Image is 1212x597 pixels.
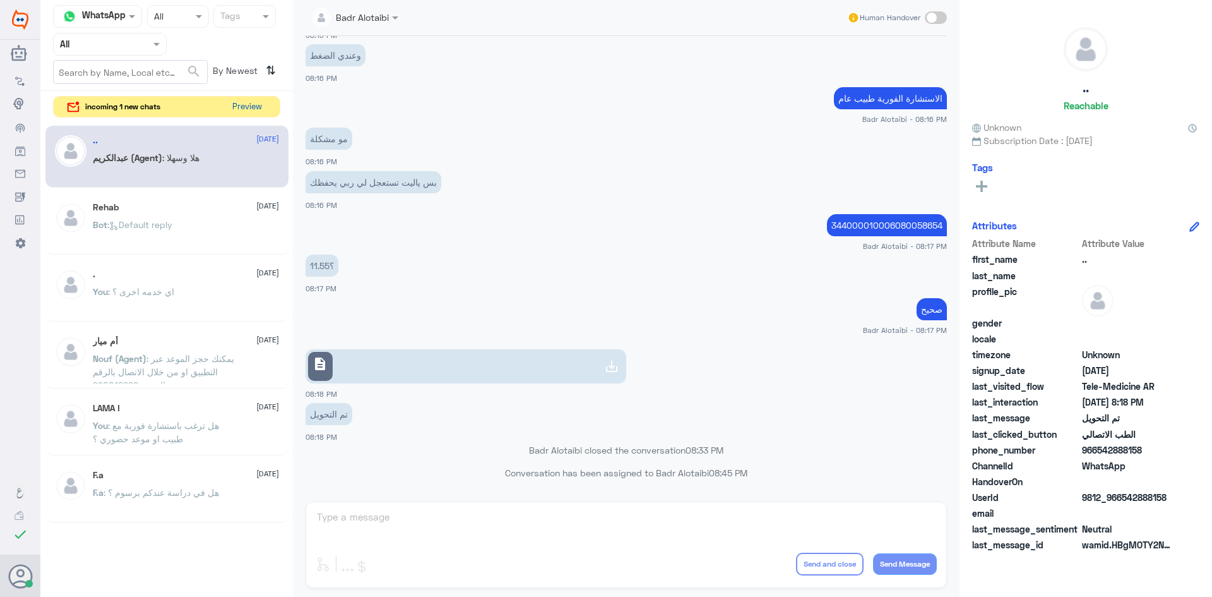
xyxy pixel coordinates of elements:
[972,428,1079,441] span: last_clicked_button
[972,522,1079,536] span: last_message_sentiment
[227,97,267,118] button: Preview
[13,527,28,542] i: check
[1082,522,1173,536] span: 0
[55,470,86,502] img: defaultAdmin.png
[1082,507,1173,520] span: null
[972,134,1199,147] span: Subscription Date : [DATE]
[972,507,1079,520] span: email
[1082,332,1173,346] span: null
[306,403,352,425] p: 2/8/2025, 8:18 PM
[306,390,337,398] span: 08:18 PM
[972,459,1079,473] span: ChannelId
[256,133,279,145] span: [DATE]
[972,491,1079,504] span: UserId
[862,114,947,124] span: Badr Alotaibi - 08:16 PM
[972,443,1079,457] span: phone_number
[162,152,199,163] span: : هلا وسهلا
[686,445,723,455] span: 08:33 PM
[860,12,920,23] span: Human Handover
[1082,253,1173,266] span: ..
[55,135,86,167] img: defaultAdmin.png
[1082,491,1173,504] span: 9812_966542888158
[972,269,1079,282] span: last_name
[306,443,947,457] p: Badr Alotaibi closed the conversation
[55,403,86,435] img: defaultAdmin.png
[266,60,276,81] i: ⇅
[1082,443,1173,457] span: 966542888158
[306,201,337,209] span: 08:16 PM
[306,284,336,292] span: 08:17 PM
[1082,380,1173,393] span: Tele-Medicine AR
[1082,475,1173,488] span: null
[972,395,1079,409] span: last_interaction
[93,286,108,297] span: You
[306,171,441,193] p: 2/8/2025, 8:16 PM
[306,128,352,150] p: 2/8/2025, 8:16 PM
[917,298,947,320] p: 2/8/2025, 8:17 PM
[1082,459,1173,473] span: 2
[1082,428,1173,441] span: الطب الاتصالي
[863,241,947,251] span: Badr Alotaibi - 08:17 PM
[972,317,1079,330] span: gender
[306,74,337,82] span: 08:16 PM
[93,152,162,163] span: عبدالكريم (Agent)
[256,401,279,413] span: [DATE]
[107,219,172,230] span: : Default reply
[93,420,108,431] span: You
[312,356,328,371] span: description
[60,7,79,26] img: whatsapp.png
[93,269,95,280] h5: .
[93,135,98,146] h5: ..
[93,202,119,213] h5: Rehab
[1064,100,1108,111] h6: Reachable
[12,9,28,30] img: Widebot Logo
[827,214,947,236] p: 2/8/2025, 8:17 PM
[972,364,1079,377] span: signup_date
[256,468,279,479] span: [DATE]
[1082,395,1173,409] span: 2025-08-02T17:18:58.518Z
[972,220,1017,231] h6: Attributes
[85,101,160,112] span: incoming 1 new chats
[93,353,146,364] span: Nouf (Agent)
[1083,81,1089,95] h5: ..
[104,487,219,498] span: : هل في دراسة عندكم برسوم ؟
[93,353,234,390] span: : يمكنك حجز الموعد عبر التطبيق او من خلال الاتصال بالرقم الموحد 920012222
[306,157,337,166] span: 08:16 PM
[972,538,1079,552] span: last_message_id
[93,420,219,444] span: : هل ترغب باستشارة فورية مع طبيب او موعد حضوري ؟
[1082,237,1173,250] span: Attribute Value
[93,403,120,414] h5: LAMA !
[93,470,104,481] h5: F.a
[256,334,279,346] span: [DATE]
[108,286,174,297] span: : اي خدمه اخرى ؟
[256,267,279,279] span: [DATE]
[55,269,86,301] img: defaultAdmin.png
[972,380,1079,393] span: last_visited_flow
[93,487,104,498] span: F.a
[208,60,261,85] span: By Newest
[54,61,207,83] input: Search by Name, Local etc…
[709,467,747,478] span: 08:45 PM
[55,336,86,368] img: defaultAdmin.png
[1082,317,1173,330] span: null
[256,200,279,212] span: [DATE]
[873,553,937,575] button: Send Message
[1082,411,1173,425] span: تم التحويل
[186,61,201,82] button: search
[306,433,337,441] span: 08:18 PM
[972,253,1079,266] span: first_name
[972,285,1079,314] span: profile_pic
[306,466,947,479] p: Conversation has been assigned to Badr Alotaibi
[1082,348,1173,361] span: Unknown
[834,87,947,109] p: 2/8/2025, 8:16 PM
[972,162,993,173] h6: Tags
[218,9,241,25] div: Tags
[1064,28,1107,71] img: defaultAdmin.png
[972,237,1079,250] span: Attribute Name
[55,202,86,234] img: defaultAdmin.png
[1082,364,1173,377] span: 2025-08-02T17:01:03.804Z
[306,31,337,39] span: 08:15 PM
[863,325,947,335] span: Badr Alotaibi - 08:17 PM
[93,219,107,230] span: Bot
[306,255,338,277] p: 2/8/2025, 8:17 PM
